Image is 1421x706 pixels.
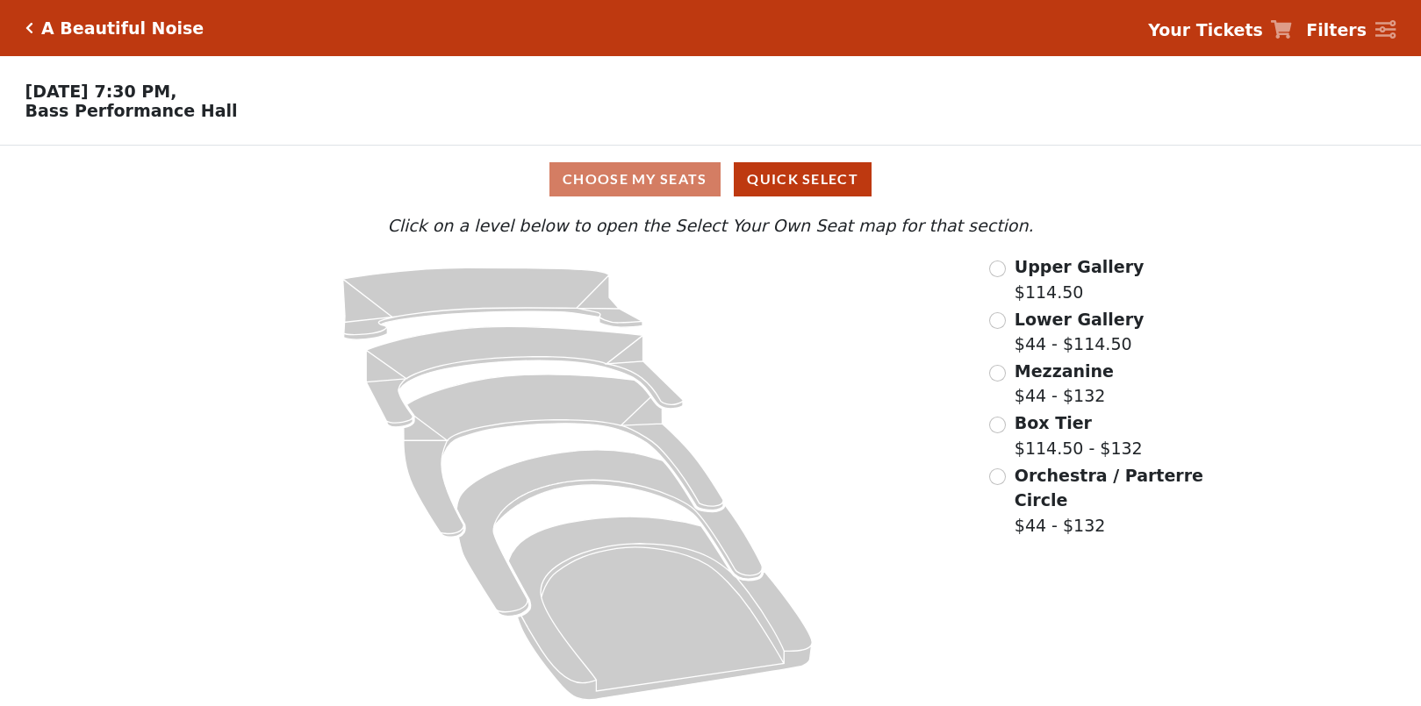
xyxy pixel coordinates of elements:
[342,267,642,339] path: Upper Gallery - Seats Available: 253
[190,213,1231,239] p: Click on a level below to open the Select Your Own Seat map for that section.
[1015,307,1145,357] label: $44 - $114.50
[1015,413,1092,432] span: Box Tier
[1015,463,1206,538] label: $44 - $132
[1015,410,1143,460] label: $114.50 - $132
[25,22,33,34] a: Click here to go back to filters
[1148,20,1263,39] strong: Your Tickets
[41,18,204,39] h5: A Beautiful Noise
[734,162,872,196] button: Quick Select
[1015,359,1114,409] label: $44 - $132
[1306,18,1396,43] a: Filters
[1015,257,1145,276] span: Upper Gallery
[1015,254,1145,304] label: $114.50
[1148,18,1292,43] a: Your Tickets
[1015,466,1203,510] span: Orchestra / Parterre Circle
[508,517,812,700] path: Orchestra / Parterre Circle - Seats Available: 6
[1306,20,1367,39] strong: Filters
[1015,310,1145,329] span: Lower Gallery
[1015,361,1114,381] span: Mezzanine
